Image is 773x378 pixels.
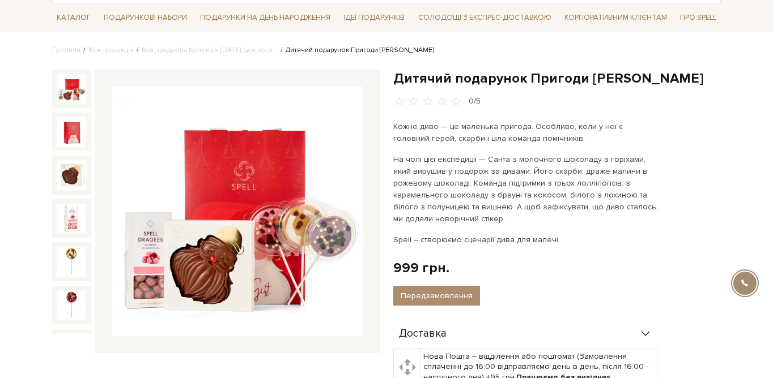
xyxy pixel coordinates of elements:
a: Вся продукція Колекція [DATE]. для кого .. [142,46,278,54]
img: Дитячий подарунок Пригоди Санти [112,87,363,337]
img: Дитячий подарунок Пригоди Санти [57,204,86,233]
img: Дитячий подарунок Пригоди Санти [57,74,86,104]
a: Подарункові набори [99,9,192,27]
div: 999 грн. [393,259,449,277]
p: Spell – створюємо сценарії дива для малечі. [393,234,659,246]
a: Подарунки на День народження [196,9,335,27]
li: Дитячий подарунок Пригоди [PERSON_NAME] [278,45,434,55]
img: Дитячий подарунок Пригоди Санти [57,290,86,320]
p: Кожне диво — це маленька пригода. Особливо, коли у неї є головний герой, скарби і ціла команда по... [393,121,659,144]
a: Ідеї подарунків [339,9,409,27]
a: Корпоративним клієнтам [560,9,672,27]
button: Передзамовлення [393,286,480,306]
a: Каталог [52,9,95,27]
div: 0/5 [469,96,481,107]
img: Дитячий подарунок Пригоди Санти [57,333,86,363]
img: Дитячий подарунок Пригоди Санти [57,160,86,190]
h1: Дитячий подарунок Пригоди [PERSON_NAME] [393,70,721,87]
a: Вся продукція [88,46,134,54]
span: Доставка [399,329,447,339]
a: Солодощі з експрес-доставкою [414,8,556,27]
img: Дитячий подарунок Пригоди Санти [57,117,86,147]
p: На чолі цієї експедиції — Санта з молочного шоколаду з горіхами, який вирушив у подорож за дивами... [393,153,659,225]
img: Дитячий подарунок Пригоди Санти [57,247,86,276]
a: Про Spell [676,9,721,27]
a: Головна [52,46,80,54]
